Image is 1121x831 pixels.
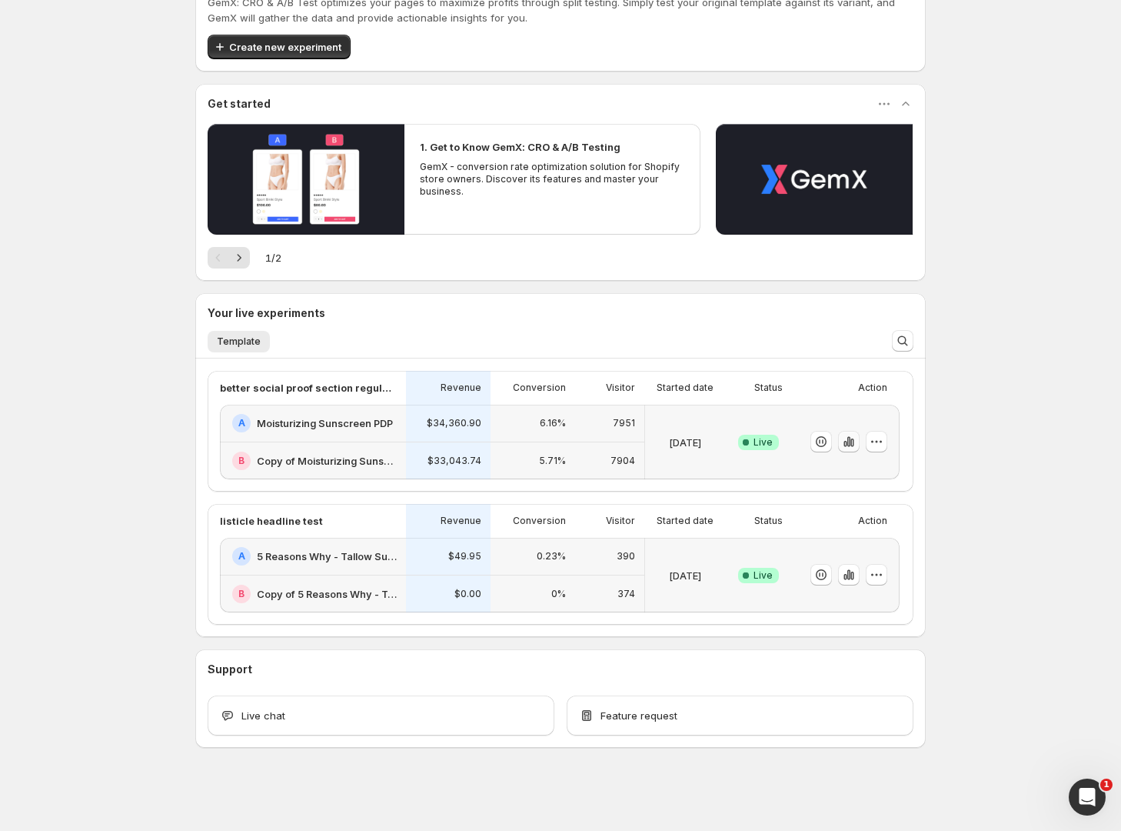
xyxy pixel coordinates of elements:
[716,124,913,235] button: Play video
[228,247,250,269] button: Next
[537,550,566,562] p: 0.23%
[217,335,261,348] span: Template
[427,455,481,467] p: $33,043.74
[892,330,913,352] button: Search and filter results
[238,417,245,429] h2: A
[858,515,887,527] p: Action
[238,588,244,600] h2: B
[513,382,566,394] p: Conversion
[238,455,244,467] h2: B
[420,139,620,155] h2: 1. Get to Know GemX: CRO & A/B Testing
[551,588,566,600] p: 0%
[420,161,684,198] p: GemX - conversion rate optimization solution for Shopify store owners. Discover its features and ...
[657,382,714,394] p: Started date
[617,588,635,600] p: 374
[669,568,701,583] p: [DATE]
[257,415,393,431] h2: Moisturizing Sunscreen PDP
[265,250,281,265] span: 1 / 2
[753,436,773,449] span: Live
[754,382,783,394] p: Status
[257,586,397,602] h2: Copy of 5 Reasons Why - Tallow Sunscreen
[1069,779,1106,816] iframe: Intercom live chat
[441,382,481,394] p: Revenue
[600,708,677,723] span: Feature request
[657,515,714,527] p: Started date
[753,569,773,582] span: Live
[617,550,635,562] p: 390
[606,382,635,394] p: Visitor
[257,453,397,469] h2: Copy of Moisturizing Sunscreen PDP
[441,515,481,527] p: Revenue
[208,305,325,321] h3: Your live experiments
[613,417,635,429] p: 7951
[610,455,635,467] p: 7904
[238,550,245,562] h2: A
[220,513,323,529] p: listicle headline test
[606,515,635,527] p: Visitor
[229,39,341,55] span: Create new experiment
[539,455,566,467] p: 5.71%
[448,550,481,562] p: $49.95
[208,124,404,235] button: Play video
[754,515,783,527] p: Status
[208,247,250,269] nav: Pagination
[208,662,252,677] h3: Support
[858,382,887,394] p: Action
[241,708,285,723] span: Live chat
[454,588,481,600] p: $0.00
[257,549,397,564] h2: 5 Reasons Why - Tallow Sunscreen
[540,417,566,429] p: 6.16%
[208,35,351,59] button: Create new experiment
[1100,779,1113,791] span: 1
[208,96,271,112] h3: Get started
[427,417,481,429] p: $34,360.90
[513,515,566,527] p: Conversion
[669,435,701,450] p: [DATE]
[220,380,397,395] p: better social proof section regular pdp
